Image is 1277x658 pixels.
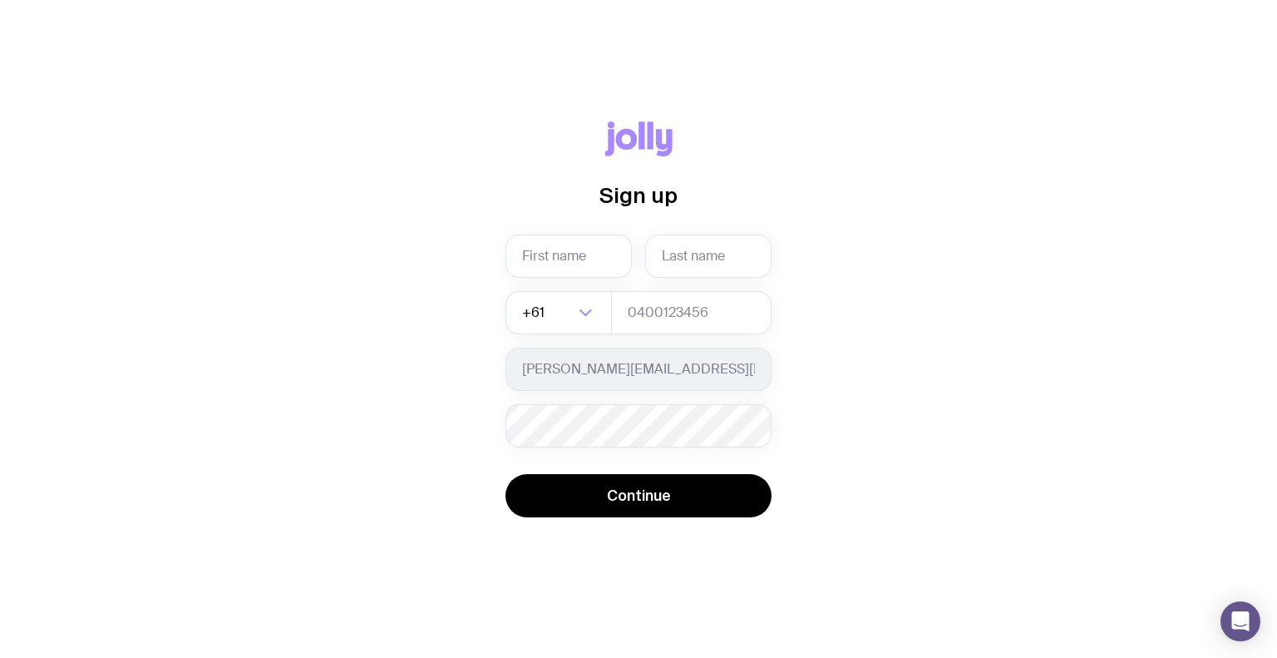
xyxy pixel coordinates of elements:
[1220,601,1260,641] div: Open Intercom Messenger
[505,348,772,391] input: you@email.com
[611,291,772,334] input: 0400123456
[505,235,632,278] input: First name
[607,486,671,506] span: Continue
[599,183,678,207] span: Sign up
[522,291,548,334] span: +61
[505,474,772,517] button: Continue
[645,235,772,278] input: Last name
[548,291,574,334] input: Search for option
[505,291,612,334] div: Search for option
